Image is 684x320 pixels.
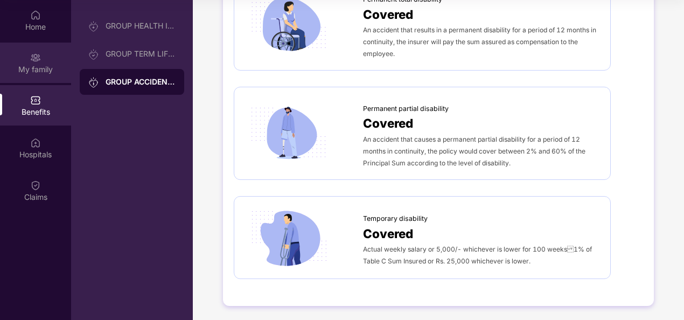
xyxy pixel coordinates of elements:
img: svg+xml;base64,PHN2ZyBpZD0iQmVuZWZpdHMiIHhtbG5zPSJodHRwOi8vd3d3LnczLm9yZy8yMDAwL3N2ZyIgd2lkdGg9Ij... [30,95,41,106]
img: svg+xml;base64,PHN2ZyBpZD0iQ2xhaW0iIHhtbG5zPSJodHRwOi8vd3d3LnczLm9yZy8yMDAwL3N2ZyIgd2lkdGg9IjIwIi... [30,180,41,191]
div: GROUP HEALTH INSURANCE [106,22,176,30]
span: An accident that results in a permanent disability for a period of 12 months in continuity, the i... [363,26,596,58]
img: svg+xml;base64,PHN2ZyB3aWR0aD0iMjAiIGhlaWdodD0iMjAiIHZpZXdCb3g9IjAgMCAyMCAyMCIgZmlsbD0ibm9uZSIgeG... [30,52,41,63]
span: Covered [363,224,413,243]
img: icon [245,103,332,164]
span: Covered [363,5,413,24]
span: Actual weekly salary or 5,000/- whichever is lower for 100 weeks 1% of Table C Sum Insured or Rs.... [363,245,592,265]
img: icon [245,207,332,268]
span: An accident that causes a permanent partial disability for a period of 12 months in continuity, t... [363,135,585,167]
div: GROUP TERM LIFE INSURANCE [106,50,176,58]
span: Temporary disability [363,213,428,224]
div: GROUP ACCIDENTAL INSURANCE [106,76,176,87]
img: svg+xml;base64,PHN2ZyB3aWR0aD0iMjAiIGhlaWdodD0iMjAiIHZpZXdCb3g9IjAgMCAyMCAyMCIgZmlsbD0ibm9uZSIgeG... [88,49,99,60]
span: Covered [363,114,413,133]
img: svg+xml;base64,PHN2ZyB3aWR0aD0iMjAiIGhlaWdodD0iMjAiIHZpZXdCb3g9IjAgMCAyMCAyMCIgZmlsbD0ibm9uZSIgeG... [88,21,99,32]
img: svg+xml;base64,PHN2ZyBpZD0iSG9zcGl0YWxzIiB4bWxucz0iaHR0cDovL3d3dy53My5vcmcvMjAwMC9zdmciIHdpZHRoPS... [30,137,41,148]
img: svg+xml;base64,PHN2ZyBpZD0iSG9tZSIgeG1sbnM9Imh0dHA6Ly93d3cudzMub3JnLzIwMDAvc3ZnIiB3aWR0aD0iMjAiIG... [30,10,41,20]
img: svg+xml;base64,PHN2ZyB3aWR0aD0iMjAiIGhlaWdodD0iMjAiIHZpZXdCb3g9IjAgMCAyMCAyMCIgZmlsbD0ibm9uZSIgeG... [88,77,99,88]
span: Permanent partial disability [363,103,449,114]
